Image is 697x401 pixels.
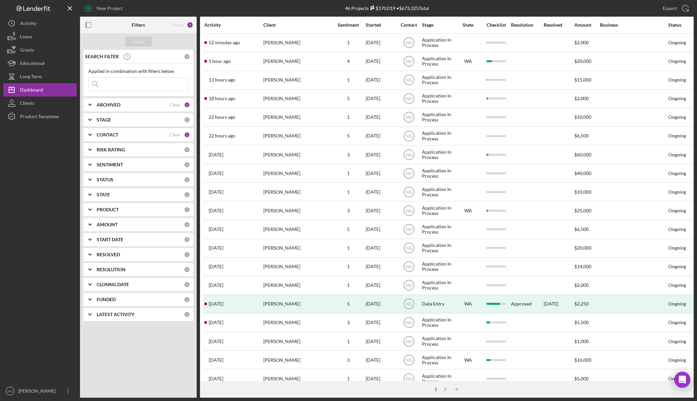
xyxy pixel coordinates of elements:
button: Product Templates [3,110,77,123]
b: CLOSING DATE [97,282,129,287]
div: Checklist [482,22,510,28]
text: NG [406,115,412,120]
text: NG [406,339,412,344]
div: Business [600,22,667,28]
a: Loans [3,30,77,43]
span: $2,000 [574,40,589,45]
time: 2025-10-01 01:37 [209,189,223,195]
div: Reset [172,22,183,28]
div: 0 [184,237,190,243]
text: NG [406,190,412,194]
div: Application In Process [422,351,454,369]
text: NG [406,376,412,381]
span: $15,000 [574,77,591,83]
div: [DATE] [366,351,396,369]
div: Long-Term [20,70,42,85]
text: NG [406,302,412,306]
div: WA [455,59,481,64]
div: Approved [511,301,532,306]
a: Dashboard [3,83,77,97]
button: Apply [125,37,152,47]
span: $6,500 [574,226,589,232]
text: NG [406,171,412,176]
div: Ongoing [668,301,686,306]
text: NG [406,283,412,288]
b: RESOLUTION [97,267,126,272]
time: 2025-09-27 22:36 [209,283,223,288]
div: Activity [20,17,36,32]
time: 2025-10-03 03:50 [209,77,235,83]
div: [DATE] [366,90,396,107]
time: 2025-10-02 19:24 [209,114,235,120]
span: $40,000 [574,170,591,176]
time: 2025-09-26 02:06 [209,339,223,344]
div: Ongoing [668,189,686,195]
div: [DATE] [366,34,396,52]
div: Clear [169,102,181,107]
time: 2025-09-29 10:09 [209,264,223,269]
time: 2025-09-30 13:51 [209,208,223,213]
time: 2025-09-29 20:06 [209,227,223,232]
button: Grants [3,43,77,57]
div: State [455,22,481,28]
b: ARCHIVED [97,102,120,107]
text: NG [406,208,412,213]
div: Product Templates [20,110,59,125]
div: [PERSON_NAME] [263,332,330,350]
div: 0 [184,147,190,153]
div: Clients [20,97,34,111]
div: [DATE] [366,239,396,257]
b: START DATE [97,237,123,242]
div: Resolution [511,22,543,28]
div: [PERSON_NAME] [17,384,60,399]
div: 1 [332,77,365,83]
div: Grants [20,43,34,58]
text: NG [406,320,412,325]
a: Activity [3,17,77,30]
div: [DATE] [366,332,396,350]
div: 1 [184,132,190,138]
div: Ongoing [668,320,686,325]
div: [PERSON_NAME] [263,277,330,294]
div: Ongoing [668,40,686,45]
text: NG [406,41,412,45]
div: Activity [204,22,263,28]
div: Ongoing [668,96,686,101]
button: Educational [3,57,77,70]
button: Clients [3,97,77,110]
button: Long-Term [3,70,77,83]
div: Ongoing [668,339,686,344]
div: Application In Process [422,71,454,89]
div: 1 [332,171,365,176]
b: Filters [132,22,145,28]
b: STAGE [97,117,111,122]
b: SENTIMENT [97,162,123,167]
span: $6,500 [574,133,589,138]
div: 1 [332,40,365,45]
div: 0 [184,207,190,213]
div: [DATE] [366,53,396,70]
div: 5 [332,133,365,138]
span: $60,000 [574,152,591,157]
div: 1 [332,283,365,288]
div: Application In Process [422,183,454,201]
span: $25,000 [574,208,591,213]
div: 0 [184,282,190,288]
div: Ongoing [668,59,686,64]
div: Ongoing [668,264,686,269]
div: Clear [169,132,181,137]
div: Application In Process [422,220,454,238]
time: 2025-10-02 06:10 [209,152,223,157]
div: [PERSON_NAME] [263,351,330,369]
div: Application In Process [422,90,454,107]
div: [PERSON_NAME] [263,71,330,89]
div: Data Entry [422,295,454,313]
div: Application In Process [422,370,454,387]
div: [PERSON_NAME] [263,183,330,201]
div: WA [455,208,481,213]
div: 0 [184,222,190,228]
span: $2,000 [574,96,589,101]
div: [DATE] [366,164,396,182]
